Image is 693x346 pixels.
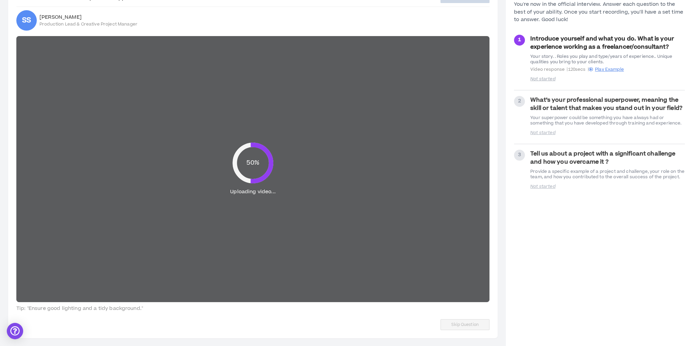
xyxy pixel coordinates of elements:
div: Your superpower could be something you have always had or something that you have developed throu... [530,115,685,126]
span: 1 [518,36,521,44]
div: You're now in the official interview. Answer each question to the best of your ability. Once you ... [514,1,685,23]
div: Your story. . Roles you play and type/years of experience.. Unique qualities you bring to your cl... [530,54,685,65]
strong: Introduce yourself and what you do. What is your experience working as a freelancer/consultant? [530,35,674,51]
span: Tip: "Ensure good lighting and a tidy background." [16,305,489,312]
span: 2 [518,97,521,105]
div: Santos S. [16,10,37,31]
div: Open Intercom Messenger [7,323,23,339]
a: Play Example [589,66,624,72]
span: 50% [246,158,259,167]
strong: Tell us about a project with a significant challenge and how you overcame it ? [530,150,675,166]
div: Provide a specific example of a project and challenge, your role on the team, and how you contrib... [530,169,685,180]
button: Skip Question [440,319,489,330]
span: Uploading video... [230,188,276,196]
span: Play Example [595,66,624,72]
p: Not started [530,76,601,82]
span: 3 [518,151,521,159]
span: Video response | 120 secs | [530,67,685,72]
p: Not started [530,130,601,135]
p: Not started [530,184,601,189]
span: Production Lead & Creative Project Manager [39,21,138,27]
strong: What’s your professional superpower, meaning the skill or talent that makes you stand out in your... [530,96,682,112]
div: SS [22,17,31,24]
span: [PERSON_NAME] [39,14,138,21]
